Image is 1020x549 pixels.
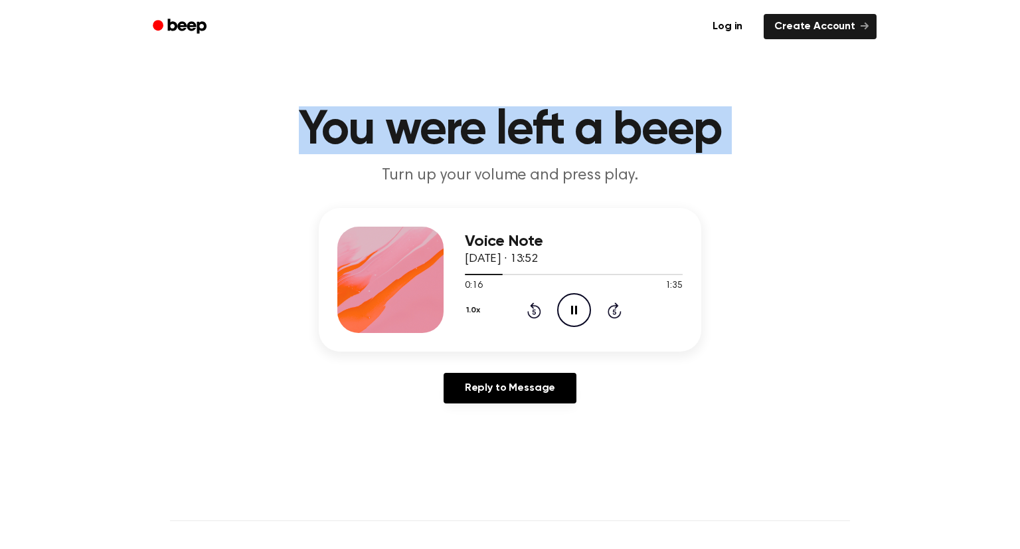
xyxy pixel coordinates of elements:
[170,106,850,154] h1: You were left a beep
[699,11,756,42] a: Log in
[465,233,683,251] h3: Voice Note
[465,279,482,293] span: 0:16
[764,14,877,39] a: Create Account
[665,279,683,293] span: 1:35
[465,299,485,322] button: 1.0x
[465,253,538,265] span: [DATE] · 13:52
[255,165,765,187] p: Turn up your volume and press play.
[143,14,218,40] a: Beep
[444,373,576,403] a: Reply to Message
